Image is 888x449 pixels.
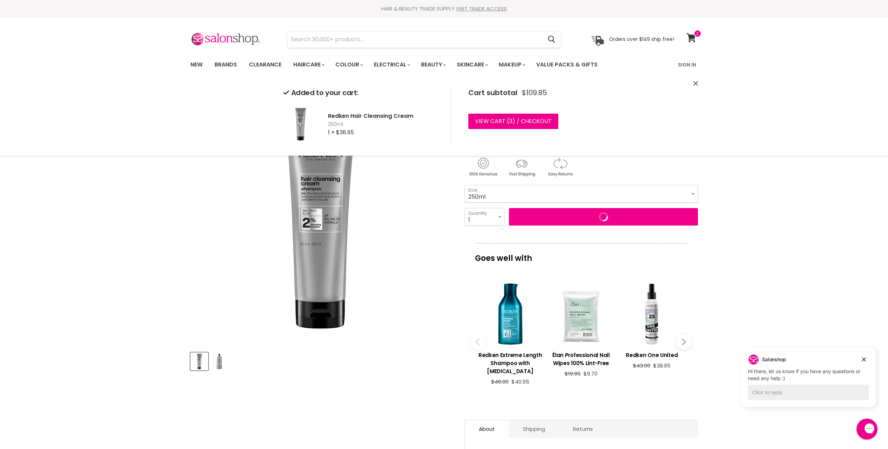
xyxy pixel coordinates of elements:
a: GET TRADE ACCESS [458,5,507,12]
span: $38.95 [653,362,671,369]
h2: Added to your cart: [283,89,439,97]
img: genuine.gif [464,156,502,178]
a: About [465,420,509,437]
a: View cart (3) / Checkout [468,114,558,129]
h2: Redken Hair Cleansing Cream [328,112,439,120]
iframe: Gorgias live chat campaigns [736,346,881,418]
span: $43.00 [633,362,650,369]
a: Sign In [674,57,700,72]
a: Value Packs & Gifts [531,57,603,72]
span: $46.00 [491,378,509,385]
h3: Redken One United [620,351,684,359]
div: Product thumbnails [189,350,453,370]
img: returns.gif [541,156,579,178]
a: View product:Redken One United [620,346,684,363]
a: Haircare [288,57,329,72]
img: Redken Hair Cleansing Cream [283,107,318,142]
a: Makeup [494,57,530,72]
a: View product:Élan Professional Nail Wipes 100% Lint-Free [549,346,613,371]
h3: Redken Extreme Length Shampoo with [MEDICAL_DATA] [478,351,542,375]
span: Cart subtotal [468,88,517,98]
div: Redken Hair Cleansing Cream image. Click or Scroll to Zoom. [190,85,452,346]
a: Returns [559,420,607,437]
a: New [185,57,208,72]
img: Redken Hair Cleansing Cream [191,353,208,370]
span: 250ml [328,121,439,128]
span: 1 × [328,128,335,136]
nav: Main [182,55,707,75]
p: Goes well with [475,243,687,266]
h3: Élan Professional Nail Wipes 100% Lint-Free [549,351,613,367]
a: Skincare [452,57,492,72]
p: Orders over $149 ship free! [609,36,674,42]
a: Shipping [509,420,559,437]
div: HAIR & BEAUTY TRADE SUPPLY | [182,5,707,12]
button: Search [543,31,561,48]
span: $109.85 [522,89,547,97]
button: Close [693,80,698,87]
a: Clearance [244,57,287,72]
select: Quantity [464,208,505,226]
span: $40.95 [511,378,529,385]
button: Redken Hair Cleansing Cream [190,352,208,370]
img: shipping.gif [503,156,540,178]
form: Product [287,31,561,48]
span: $9.70 [583,370,597,377]
ul: Main menu [185,55,638,75]
span: $38.95 [336,128,354,136]
a: Beauty [416,57,450,72]
a: View product:Redken Extreme Length Shampoo with Biotin [478,346,542,379]
img: Redken Hair Cleansing Cream [211,353,228,370]
button: Redken Hair Cleansing Cream [210,352,228,370]
a: Brands [209,57,242,72]
a: Electrical [369,57,414,72]
span: 3 [509,117,512,125]
iframe: Gorgias live chat messenger [853,416,881,442]
span: $19.95 [565,370,581,377]
a: Colour [330,57,367,72]
input: Search [287,31,543,48]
